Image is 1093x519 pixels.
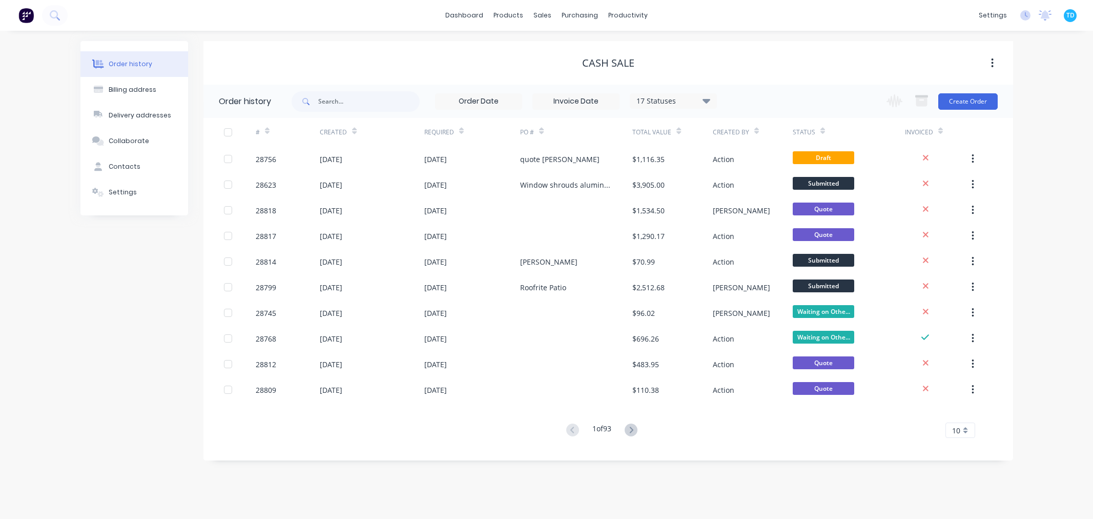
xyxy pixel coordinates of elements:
span: TD [1066,11,1075,20]
div: [DATE] [320,231,342,242]
div: Action [713,333,734,344]
div: settings [974,8,1012,23]
div: [DATE] [320,154,342,165]
div: $3,905.00 [632,179,665,190]
div: [DATE] [320,256,342,267]
input: Invoice Date [533,94,619,109]
div: # [256,118,320,146]
div: $2,512.68 [632,282,665,293]
div: [PERSON_NAME] [713,308,770,318]
button: Order history [80,51,188,77]
div: Action [713,179,734,190]
img: Factory [18,8,34,23]
button: Settings [80,179,188,205]
div: [DATE] [424,385,447,395]
span: Waiting on Othe... [793,305,854,318]
button: Collaborate [80,128,188,154]
span: Draft [793,151,854,164]
div: 28818 [256,205,276,216]
div: Billing address [109,85,156,94]
div: CASH SALE [582,57,634,69]
div: $1,290.17 [632,231,665,242]
div: Order history [219,95,271,108]
div: $696.26 [632,333,659,344]
div: quote [PERSON_NAME] [520,154,600,165]
div: [DATE] [320,333,342,344]
div: [DATE] [320,308,342,318]
button: Create Order [938,93,998,110]
div: [DATE] [424,205,447,216]
div: [DATE] [424,179,447,190]
div: products [488,8,528,23]
div: Created By [713,128,749,137]
span: Quote [793,356,854,369]
div: $110.38 [632,385,659,395]
button: Contacts [80,154,188,179]
div: Action [713,359,734,370]
div: [DATE] [424,231,447,242]
input: Order Date [436,94,522,109]
div: purchasing [556,8,603,23]
div: Delivery addresses [109,111,171,120]
button: Billing address [80,77,188,103]
div: 17 Statuses [630,95,716,107]
div: 28799 [256,282,276,293]
div: 28768 [256,333,276,344]
div: PO # [520,118,632,146]
a: dashboard [440,8,488,23]
div: Total Value [632,128,671,137]
span: Quote [793,203,854,215]
div: [DATE] [320,179,342,190]
div: Required [424,128,454,137]
div: [DATE] [424,282,447,293]
div: 28756 [256,154,276,165]
div: $1,116.35 [632,154,665,165]
div: productivity [603,8,653,23]
div: Status [793,118,905,146]
button: Delivery addresses [80,103,188,128]
div: $483.95 [632,359,659,370]
div: # [256,128,260,137]
span: Submitted [793,280,854,292]
div: Window shrouds aluminium [520,179,612,190]
div: $70.99 [632,256,655,267]
div: [DATE] [424,359,447,370]
div: Order history [109,59,152,69]
div: 1 of 93 [592,423,611,438]
div: Created [320,118,424,146]
div: Invoiced [905,128,933,137]
div: $1,534.50 [632,205,665,216]
div: [DATE] [320,359,342,370]
input: Search... [318,91,420,112]
div: [PERSON_NAME] [520,256,578,267]
div: [DATE] [424,256,447,267]
div: Status [793,128,815,137]
span: Submitted [793,254,854,267]
div: Roofrite Patio [520,282,566,293]
div: Action [713,231,734,242]
span: Submitted [793,177,854,190]
div: Created [320,128,347,137]
div: Invoiced [905,118,969,146]
span: Quote [793,382,854,395]
span: Waiting on Othe... [793,331,854,344]
div: Action [713,154,734,165]
div: [DATE] [320,282,342,293]
div: Created By [713,118,793,146]
span: 10 [952,425,960,436]
div: 28809 [256,385,276,395]
div: [DATE] [424,333,447,344]
div: [DATE] [424,308,447,318]
div: 28745 [256,308,276,318]
div: Settings [109,188,137,197]
div: Total Value [632,118,712,146]
div: Action [713,385,734,395]
div: 28814 [256,256,276,267]
div: Required [424,118,521,146]
div: Action [713,256,734,267]
div: sales [528,8,556,23]
div: Collaborate [109,136,149,146]
div: [PERSON_NAME] [713,205,770,216]
div: [PERSON_NAME] [713,282,770,293]
div: [DATE] [320,385,342,395]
